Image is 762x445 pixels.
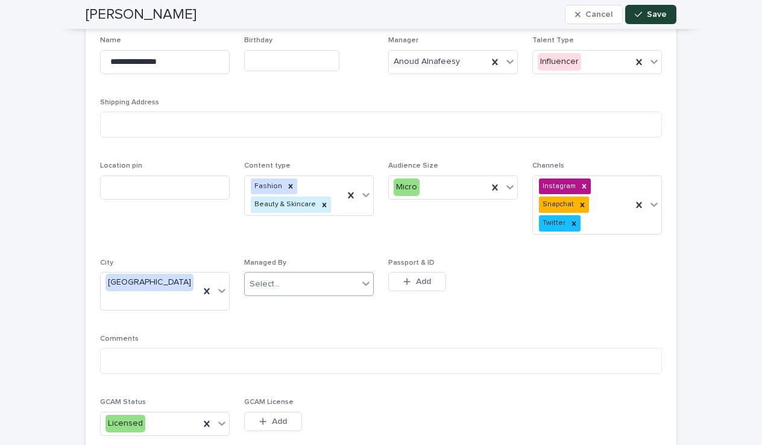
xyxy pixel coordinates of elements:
[100,99,159,106] span: Shipping Address
[539,197,576,213] div: Snapchat
[272,417,287,426] span: Add
[532,162,564,169] span: Channels
[388,259,435,267] span: Passport & ID
[585,10,612,19] span: Cancel
[538,53,581,71] div: Influencer
[416,277,431,286] span: Add
[647,10,667,19] span: Save
[394,178,420,196] div: Micro
[388,272,446,291] button: Add
[244,259,286,267] span: Managed By
[565,5,623,24] button: Cancel
[100,399,146,406] span: GCAM Status
[532,37,574,44] span: Talent Type
[625,5,676,24] button: Save
[86,6,197,24] h2: [PERSON_NAME]
[100,259,113,267] span: City
[100,37,121,44] span: Name
[388,37,418,44] span: Manager
[394,55,460,68] span: Anoud Alnafeesy
[105,415,145,432] div: Licensed
[251,178,284,195] div: Fashion
[388,162,438,169] span: Audience Size
[100,335,139,342] span: Comments
[250,278,280,291] div: Select...
[244,162,291,169] span: Content type
[244,37,272,44] span: Birthday
[539,215,567,232] div: Twitter
[105,274,194,291] div: [GEOGRAPHIC_DATA]
[100,162,142,169] span: Location pin
[244,399,294,406] span: GCAM License
[539,178,578,195] div: Instagram
[251,197,318,213] div: Beauty & Skincare
[244,412,302,431] button: Add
